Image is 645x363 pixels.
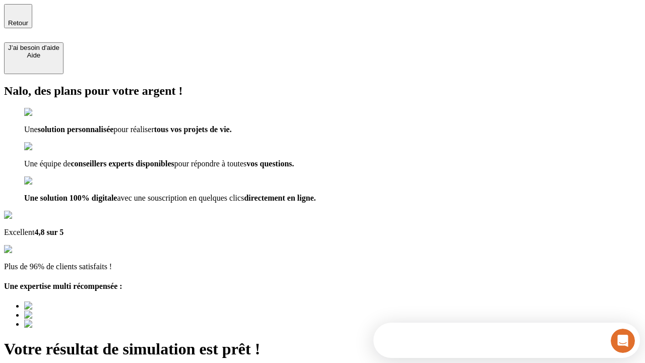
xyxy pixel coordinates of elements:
[4,211,62,220] img: Google Review
[34,228,63,236] span: 4,8 sur 5
[24,176,68,186] img: checkmark
[24,125,38,134] span: Une
[4,84,641,98] h2: Nalo, des plans pour votre argent !
[8,19,28,27] span: Retour
[373,323,640,358] iframe: Intercom live chat discovery launcher
[24,108,68,117] img: checkmark
[4,262,641,271] p: Plus de 96% de clients satisfaits !
[24,159,71,168] span: Une équipe de
[4,228,34,236] span: Excellent
[4,4,32,28] button: Retour
[24,142,68,151] img: checkmark
[154,125,232,134] span: tous vos projets de vie.
[8,51,59,59] div: Aide
[24,311,117,320] img: Best savings advice award
[24,301,117,311] img: Best savings advice award
[174,159,247,168] span: pour répondre à toutes
[8,44,59,51] div: J’ai besoin d'aide
[4,282,641,291] h4: Une expertise multi récompensée :
[113,125,154,134] span: pour réaliser
[4,245,54,254] img: reviews stars
[244,194,315,202] span: directement en ligne.
[117,194,244,202] span: avec une souscription en quelques clics
[4,42,63,74] button: J’ai besoin d'aideAide
[246,159,294,168] span: vos questions.
[71,159,174,168] span: conseillers experts disponibles
[611,329,635,353] iframe: Intercom live chat
[24,320,117,329] img: Best savings advice award
[4,340,641,358] h1: Votre résultat de simulation est prêt !
[38,125,114,134] span: solution personnalisée
[24,194,117,202] span: Une solution 100% digitale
